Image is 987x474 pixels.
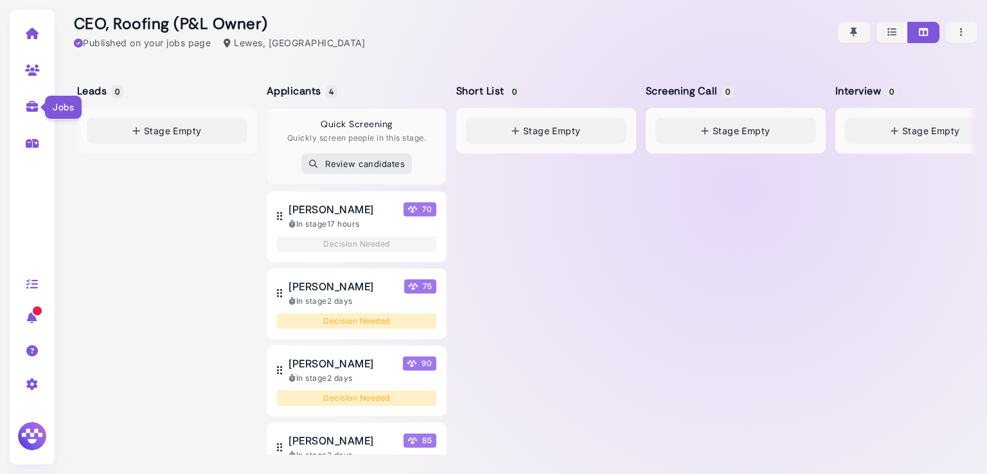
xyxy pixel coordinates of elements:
[144,124,202,137] span: Stage Empty
[409,282,418,291] img: Megan Score
[277,391,436,406] div: Decision Needed
[74,15,366,33] h2: CEO, Roofing (P&L Owner)
[722,85,733,98] span: 0
[289,295,436,307] div: In stage 2 days
[289,279,373,294] span: [PERSON_NAME]
[44,95,82,119] div: Jobs
[289,218,436,230] div: In stage 17 hours
[456,85,519,97] h5: Short List
[267,85,335,97] h5: Applicants
[224,36,366,49] div: Lewes, [GEOGRAPHIC_DATA]
[403,356,436,371] span: 90
[408,205,417,214] img: Megan Score
[902,124,960,137] span: Stage Empty
[289,356,373,371] span: [PERSON_NAME]
[404,202,436,216] span: 70
[404,434,436,448] span: 85
[886,85,897,98] span: 0
[277,313,436,329] div: Decision Needed
[509,85,520,98] span: 0
[77,85,121,97] h5: Leads
[523,124,581,137] span: Stage Empty
[713,124,770,137] span: Stage Empty
[267,191,447,262] button: [PERSON_NAME] Megan Score 70 In stage17 hours Decision Needed
[277,236,436,252] div: Decision Needed
[407,359,416,368] img: Megan Score
[321,119,392,130] h4: Quick Screening
[267,346,447,416] button: [PERSON_NAME] Megan Score 90 In stage2 days Decision Needed
[74,36,211,49] div: Published on your jobs page
[646,85,732,97] h5: Screening Call
[289,202,373,217] span: [PERSON_NAME]
[287,132,426,144] p: Quickly screen people in this stage.
[289,450,436,461] div: In stage 2 days
[16,420,48,452] img: Megan
[267,268,447,339] button: [PERSON_NAME] Megan Score 75 In stage2 days Decision Needed
[408,436,417,445] img: Megan Score
[112,85,123,98] span: 0
[12,89,53,123] a: Jobs
[326,85,337,98] span: 4
[404,279,436,294] span: 75
[835,85,895,97] h5: Interview
[289,433,373,448] span: [PERSON_NAME]
[301,154,412,174] button: Review candidates
[308,157,405,171] div: Review candidates
[289,373,436,384] div: In stage 2 days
